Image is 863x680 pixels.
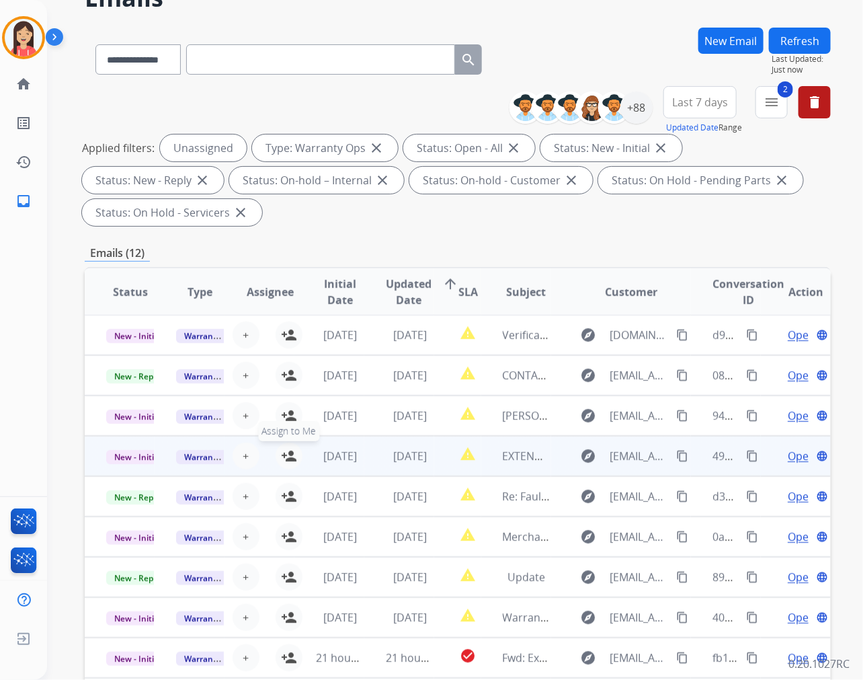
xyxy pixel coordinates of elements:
span: Conversation ID [712,276,784,308]
p: Applied filters: [82,140,155,156]
mat-icon: close [653,140,669,156]
mat-icon: content_copy [746,369,758,381]
span: Open [788,327,815,343]
span: Open [788,448,815,464]
span: New - Initial [106,329,169,343]
span: Update [507,570,545,584]
span: Warranty Ops [176,329,245,343]
span: New - Initial [106,531,169,545]
mat-icon: report_problem [460,607,476,624]
span: Last Updated: [772,54,831,65]
span: Warranty Coverage D-16917013 [503,610,663,625]
p: 0.20.1027RC [788,656,850,672]
mat-icon: person_add [281,569,297,585]
span: [DATE] [393,408,427,423]
span: New - Initial [106,450,169,464]
mat-icon: content_copy [676,490,688,502]
mat-icon: content_copy [746,531,758,543]
mat-icon: content_copy [676,329,688,341]
span: [EMAIL_ADDRESS][DOMAIN_NAME] [610,609,669,626]
span: Type [188,284,212,300]
mat-icon: content_copy [676,369,688,381]
span: Initial Date [316,276,364,308]
mat-icon: language [816,611,828,624]
div: +88 [620,91,653,124]
div: Unassigned [160,135,247,161]
mat-icon: content_copy [746,329,758,341]
mat-icon: person_add [281,367,297,383]
span: Open [788,488,815,504]
mat-icon: language [816,410,828,422]
button: + [233,483,259,510]
mat-icon: report_problem [460,325,476,341]
span: Merchant Escalation Notification for Request 659948 [503,529,769,544]
mat-icon: explore [581,569,597,585]
span: Updated Date [386,276,431,308]
span: [DATE] [323,408,357,423]
span: + [243,408,249,424]
span: [DATE] [323,529,357,544]
mat-icon: person_add [281,448,297,464]
mat-icon: close [374,172,391,188]
span: Open [788,529,815,545]
mat-icon: history [15,154,32,170]
mat-icon: person_add [281,650,297,666]
mat-icon: explore [581,408,597,424]
span: Assignee [247,284,294,300]
span: 2 [778,81,793,98]
mat-icon: language [816,490,828,502]
span: Warranty Ops [176,652,245,666]
p: Emails (12) [85,245,150,262]
span: Open [788,650,815,666]
mat-icon: content_copy [746,652,758,664]
button: Assign to Me [276,443,302,469]
mat-icon: report_problem [460,406,476,422]
span: [EMAIL_ADDRESS][DOMAIN_NAME] [610,448,669,464]
mat-icon: content_copy [746,410,758,422]
mat-icon: person_add [281,488,297,504]
div: Status: On-hold – Internal [229,167,404,194]
div: Status: New - Reply [82,167,224,194]
mat-icon: explore [581,327,597,343]
button: + [233,644,259,671]
button: Refresh [769,28,831,54]
div: Status: On Hold - Pending Parts [598,167,803,194]
mat-icon: close [505,140,522,156]
mat-icon: content_copy [676,450,688,462]
mat-icon: content_copy [746,571,758,583]
mat-icon: explore [581,367,597,383]
span: Just now [772,65,831,75]
span: Warranty Ops [176,611,245,626]
span: 21 hours ago [386,650,452,665]
span: [DATE] [323,449,357,463]
span: [DATE] [393,449,427,463]
mat-icon: language [816,531,828,543]
span: [DATE] [393,529,427,544]
span: + [243,367,249,383]
span: Open [788,569,815,585]
span: [EMAIL_ADDRESS][DOMAIN_NAME] [610,529,669,545]
mat-icon: report_problem [460,446,476,462]
span: [DATE] [323,610,357,625]
button: New Email [698,28,764,54]
button: + [233,443,259,469]
span: + [243,448,249,464]
span: New - Initial [106,410,169,424]
span: [DATE] [393,328,427,342]
th: Action [761,268,831,315]
span: Warranty Ops [176,531,245,545]
mat-icon: report_problem [460,527,476,543]
mat-icon: content_copy [676,531,688,543]
img: avatar [5,19,42,56]
mat-icon: content_copy [676,652,688,664]
mat-icon: close [774,172,790,188]
mat-icon: delete [807,94,823,110]
mat-icon: explore [581,650,597,666]
span: [DATE] [323,368,357,383]
span: Warranty Ops [176,369,245,383]
mat-icon: person_add [281,408,297,424]
span: Re: Faulty KOIL mattress [503,489,625,504]
span: [EMAIL_ADDRESS][DOMAIN_NAME] [610,650,669,666]
mat-icon: close [194,172,210,188]
mat-icon: close [563,172,579,188]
